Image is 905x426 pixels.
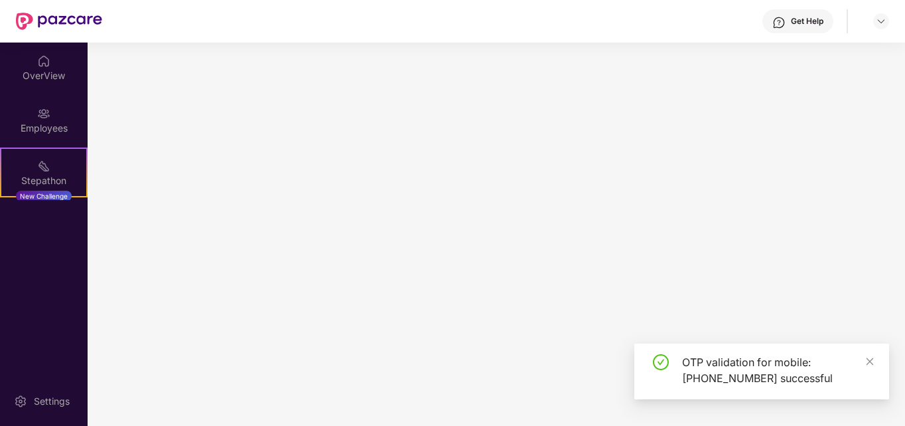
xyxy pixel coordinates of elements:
[1,174,86,187] div: Stepathon
[16,13,102,30] img: New Pazcare Logo
[16,191,72,201] div: New Challenge
[37,107,50,120] img: svg+xml;base64,PHN2ZyBpZD0iRW1wbG95ZWVzIiB4bWxucz0iaHR0cDovL3d3dy53My5vcmcvMjAwMC9zdmciIHdpZHRoPS...
[791,16,823,27] div: Get Help
[37,160,50,173] img: svg+xml;base64,PHN2ZyB4bWxucz0iaHR0cDovL3d3dy53My5vcmcvMjAwMC9zdmciIHdpZHRoPSIyMSIgaGVpZ2h0PSIyMC...
[865,357,874,366] span: close
[14,395,27,408] img: svg+xml;base64,PHN2ZyBpZD0iU2V0dGluZy0yMHgyMCIgeG1sbnM9Imh0dHA6Ly93d3cudzMub3JnLzIwMDAvc3ZnIiB3aW...
[30,395,74,408] div: Settings
[37,54,50,68] img: svg+xml;base64,PHN2ZyBpZD0iSG9tZSIgeG1sbnM9Imh0dHA6Ly93d3cudzMub3JnLzIwMDAvc3ZnIiB3aWR0aD0iMjAiIG...
[653,354,669,370] span: check-circle
[876,16,886,27] img: svg+xml;base64,PHN2ZyBpZD0iRHJvcGRvd24tMzJ4MzIiIHhtbG5zPSJodHRwOi8vd3d3LnczLm9yZy8yMDAwL3N2ZyIgd2...
[682,354,873,386] div: OTP validation for mobile: [PHONE_NUMBER] successful
[772,16,786,29] img: svg+xml;base64,PHN2ZyBpZD0iSGVscC0zMngzMiIgeG1sbnM9Imh0dHA6Ly93d3cudzMub3JnLzIwMDAvc3ZnIiB3aWR0aD...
